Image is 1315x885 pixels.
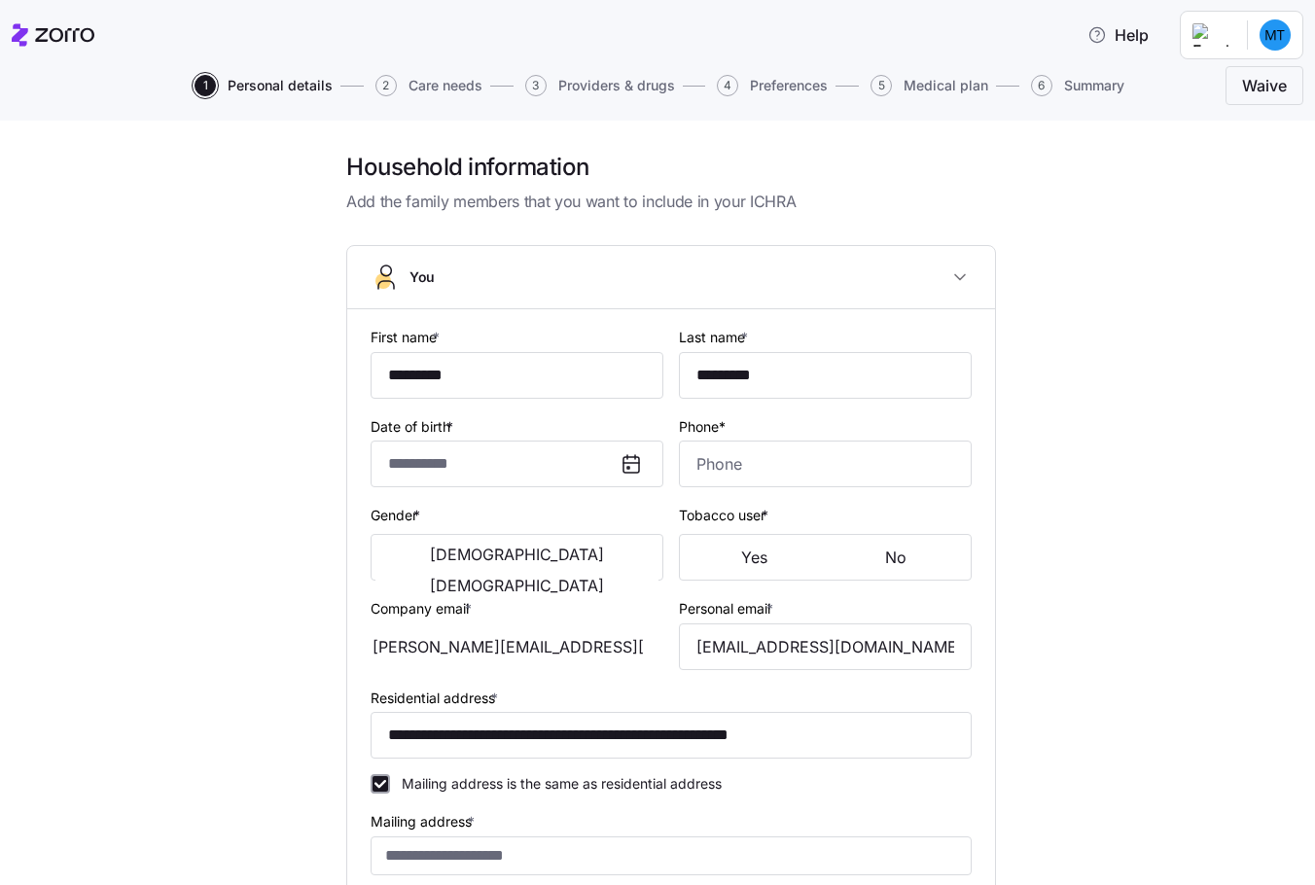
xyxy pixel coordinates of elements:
label: Last name [679,327,752,348]
label: Company email [371,598,476,619]
label: Mailing address [371,811,479,832]
label: Mailing address is the same as residential address [390,774,722,794]
span: [DEMOGRAPHIC_DATA] [430,578,604,593]
span: Help [1087,23,1149,47]
img: Employer logo [1192,23,1231,47]
button: 4Preferences [717,75,828,96]
span: Care needs [409,79,482,92]
label: Residential address [371,688,502,709]
span: No [885,549,906,565]
button: 2Care needs [375,75,482,96]
button: Help [1072,16,1164,54]
span: Summary [1064,79,1124,92]
button: 5Medical plan [871,75,988,96]
button: 3Providers & drugs [525,75,675,96]
a: 1Personal details [191,75,333,96]
span: Preferences [750,79,828,92]
button: You [347,246,995,309]
span: 4 [717,75,738,96]
label: Personal email [679,598,777,619]
label: Date of birth [371,416,457,438]
span: 6 [1031,75,1052,96]
button: 1Personal details [195,75,333,96]
span: Yes [741,549,767,565]
span: Waive [1242,74,1287,97]
label: Gender [371,505,424,526]
span: Providers & drugs [558,79,675,92]
input: Phone [679,441,972,487]
h1: Household information [346,152,996,182]
span: [DEMOGRAPHIC_DATA] [430,547,604,562]
span: Add the family members that you want to include in your ICHRA [346,190,996,214]
span: 1 [195,75,216,96]
span: 2 [375,75,397,96]
label: First name [371,327,444,348]
img: 32dd894c3b6eb969440b8826416ee3ed [1260,19,1291,51]
button: 6Summary [1031,75,1124,96]
button: Waive [1226,66,1303,105]
span: 3 [525,75,547,96]
label: Tobacco user [679,505,772,526]
span: 5 [871,75,892,96]
input: Email [679,623,972,670]
span: Medical plan [904,79,988,92]
label: Phone* [679,416,726,438]
span: Personal details [228,79,333,92]
span: You [409,267,435,287]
